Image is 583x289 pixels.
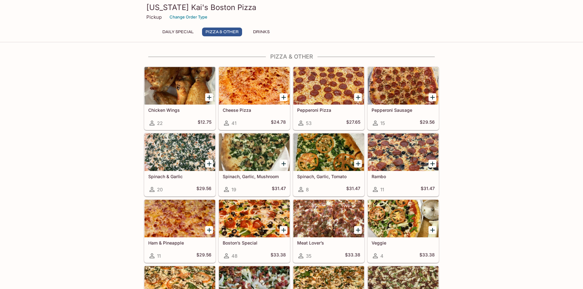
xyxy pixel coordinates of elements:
[157,120,163,126] span: 22
[280,226,287,234] button: Add Boston’s Special
[428,160,436,168] button: Add Rambo
[205,226,213,234] button: Add Ham & Pineapple
[372,240,435,245] h5: Veggie
[346,119,360,127] h5: $27.65
[380,187,384,193] span: 11
[368,67,439,105] div: Pepperoni Sausage
[368,133,439,196] a: Rambo11$31.47
[306,253,312,259] span: 35
[354,160,362,168] button: Add Spinach, Garlic, Tomato
[146,3,437,12] h3: [US_STATE] Kai's Boston Pizza
[428,226,436,234] button: Add Veggie
[271,119,286,127] h5: $24.78
[293,199,364,263] a: Meat Lover’s35$33.38
[345,252,360,260] h5: $33.38
[219,200,290,237] div: Boston’s Special
[354,93,362,101] button: Add Pepperoni Pizza
[157,187,163,193] span: 20
[368,200,439,237] div: Veggie
[272,186,286,193] h5: $31.47
[223,174,286,179] h5: Spinach, Garlic, Mushroom
[219,133,290,171] div: Spinach, Garlic, Mushroom
[144,200,215,237] div: Ham & Pineapple
[293,133,364,171] div: Spinach, Garlic, Tomato
[223,107,286,113] h5: Cheese Pizza
[219,67,290,105] div: Cheese Pizza
[306,187,309,193] span: 8
[202,28,242,36] button: Pizza & Other
[421,186,435,193] h5: $31.47
[297,107,360,113] h5: Pepperoni Pizza
[231,187,236,193] span: 19
[346,186,360,193] h5: $31.47
[159,28,197,36] button: Daily Special
[368,67,439,130] a: Pepperoni Sausage15$29.56
[144,67,215,130] a: Chicken Wings22$12.75
[372,174,435,179] h5: Rambo
[293,133,364,196] a: Spinach, Garlic, Tomato8$31.47
[280,93,287,101] button: Add Cheese Pizza
[354,226,362,234] button: Add Meat Lover’s
[205,93,213,101] button: Add Chicken Wings
[205,160,213,168] button: Add Spinach & Garlic
[231,120,236,126] span: 41
[219,133,290,196] a: Spinach, Garlic, Mushroom19$31.47
[144,199,215,263] a: Ham & Pineapple11$29.56
[271,252,286,260] h5: $33.38
[231,253,237,259] span: 48
[148,240,211,245] h5: Ham & Pineapple
[144,67,215,105] div: Chicken Wings
[280,160,287,168] button: Add Spinach, Garlic, Mushroom
[419,252,435,260] h5: $33.38
[144,133,215,196] a: Spinach & Garlic20$29.56
[167,12,210,22] button: Change Order Type
[293,200,364,237] div: Meat Lover’s
[380,120,385,126] span: 15
[146,14,162,20] p: Pickup
[293,67,364,130] a: Pepperoni Pizza53$27.65
[144,53,439,60] h4: Pizza & Other
[372,107,435,113] h5: Pepperoni Sausage
[306,120,312,126] span: 53
[196,252,211,260] h5: $29.56
[420,119,435,127] h5: $29.56
[148,174,211,179] h5: Spinach & Garlic
[144,133,215,171] div: Spinach & Garlic
[297,174,360,179] h5: Spinach, Garlic, Tomato
[380,253,383,259] span: 4
[148,107,211,113] h5: Chicken Wings
[297,240,360,245] h5: Meat Lover’s
[247,28,275,36] button: Drinks
[368,133,439,171] div: Rambo
[428,93,436,101] button: Add Pepperoni Sausage
[196,186,211,193] h5: $29.56
[223,240,286,245] h5: Boston’s Special
[368,199,439,263] a: Veggie4$33.38
[219,199,290,263] a: Boston’s Special48$33.38
[219,67,290,130] a: Cheese Pizza41$24.78
[293,67,364,105] div: Pepperoni Pizza
[198,119,211,127] h5: $12.75
[157,253,161,259] span: 11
